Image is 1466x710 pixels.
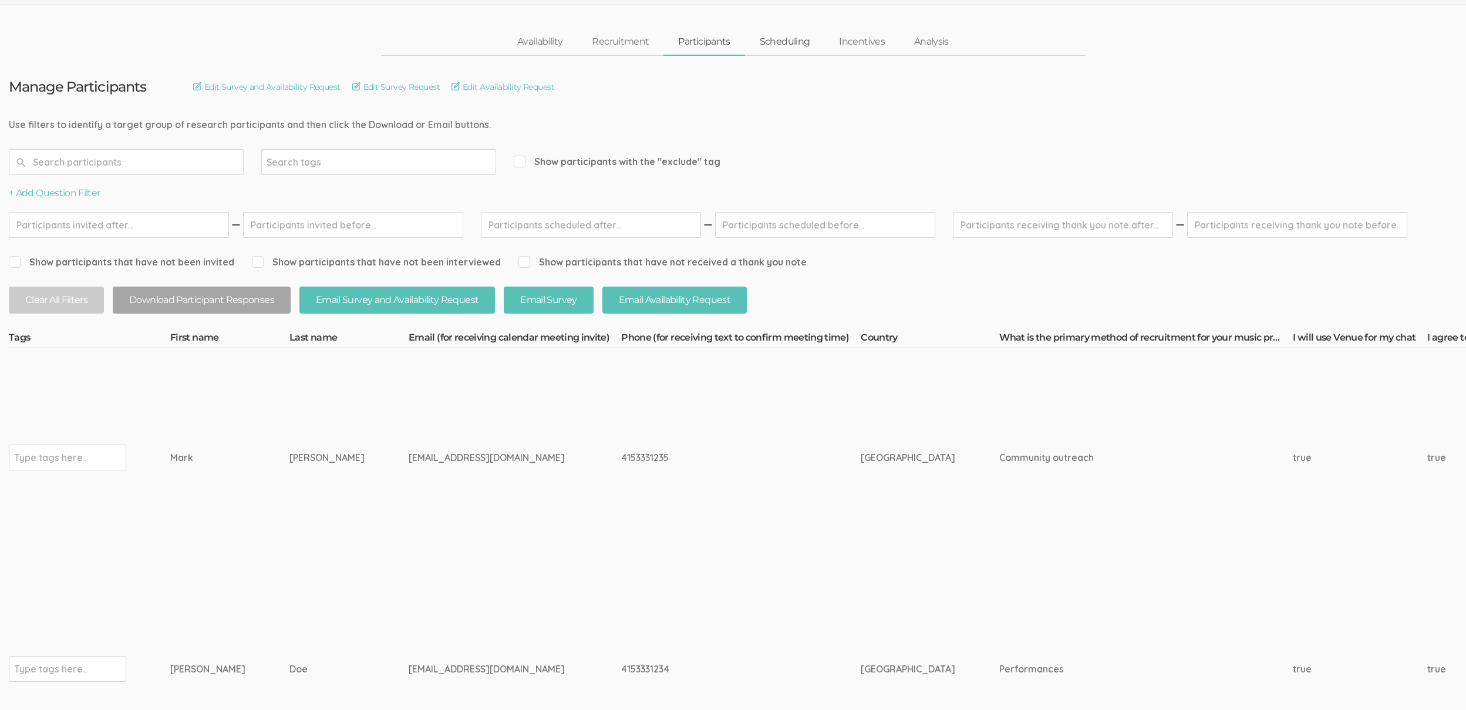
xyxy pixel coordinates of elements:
a: Recruitment [577,29,663,55]
div: Community outreach [999,451,1249,465]
th: Last name [289,331,409,348]
div: [PERSON_NAME] [170,662,245,676]
input: Participants invited after... [9,212,229,238]
button: Clear All Filters [9,287,104,314]
input: Type tags here... [14,450,87,465]
a: Scheduling [745,29,825,55]
img: dash.svg [230,212,242,238]
input: Participants receiving thank you note before... [1187,212,1407,238]
div: [GEOGRAPHIC_DATA] [861,451,955,465]
button: Download Participant Responses [113,287,291,314]
th: Phone (for receiving text to confirm meeting time) [621,331,861,348]
a: Participants [663,29,744,55]
input: Participants scheduled before... [715,212,935,238]
input: Type tags here... [14,661,87,677]
button: Email Survey and Availability Request [299,287,495,314]
th: Country [861,331,999,348]
span: Show participants that have not received a thank you note [518,255,807,269]
div: true [1293,451,1383,465]
div: [EMAIL_ADDRESS][DOMAIN_NAME] [409,662,577,676]
div: Doe [289,662,365,676]
input: Participants scheduled after... [481,212,701,238]
input: Participants receiving thank you note after... [953,212,1173,238]
a: Edit Availability Request [451,80,554,93]
h3: Manage Participants [9,79,146,95]
span: Show participants that have not been interviewed [252,255,501,269]
img: dash.svg [1174,212,1186,238]
div: 4153331234 [621,662,817,676]
a: Edit Survey and Availability Request [193,80,341,93]
button: Email Availability Request [602,287,747,314]
div: [GEOGRAPHIC_DATA] [861,662,955,676]
th: Tags [9,331,170,348]
a: Edit Survey Request [352,80,440,93]
iframe: Chat Widget [1407,654,1466,710]
div: [PERSON_NAME] [289,451,365,465]
div: 4153331235 [621,451,817,465]
input: Participants invited before... [243,212,463,238]
div: Performances [999,662,1249,676]
span: Show participants that have not been invited [9,255,234,269]
img: dash.svg [702,212,714,238]
div: true [1293,662,1383,676]
a: Availability [503,29,577,55]
button: Email Survey [504,287,593,314]
th: What is the primary method of recruitment for your music program? [999,331,1293,348]
input: Search tags [267,154,340,170]
a: Incentives [824,29,899,55]
a: Analysis [899,29,963,55]
span: Show participants with the "exclude" tag [514,155,720,169]
th: Email (for receiving calendar meeting invite) [409,331,621,348]
div: [EMAIL_ADDRESS][DOMAIN_NAME] [409,451,577,465]
button: + Add Question Filter [9,187,100,200]
th: First name [170,331,289,348]
div: Mark [170,451,245,465]
input: Search participants [9,149,244,175]
th: I will use Venue for my chat [1293,331,1427,348]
